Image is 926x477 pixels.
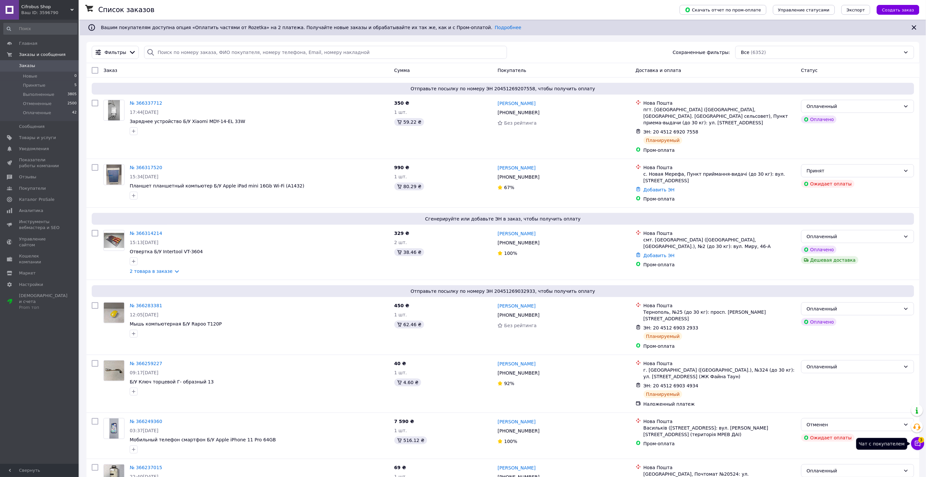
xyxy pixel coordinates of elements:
[496,310,541,320] div: [PHONE_NUMBER]
[19,63,35,69] span: Заказы
[644,187,675,192] a: Добавить ЭН
[807,421,901,428] div: Отменен
[394,165,409,170] span: 990 ₴
[94,85,912,92] span: Отправьте посылку по номеру ЭН 20451269207558, чтобы получить оплату
[801,246,837,254] div: Оплачено
[644,425,796,438] div: Васильків ([STREET_ADDRESS]: вул. [PERSON_NAME][STREET_ADDRESS] (територія МРЕВ ДАІ)
[644,367,796,380] div: г. [GEOGRAPHIC_DATA] ([GEOGRAPHIC_DATA].), №324 (до 30 кг): ул. [STREET_ADDRESS] (ЖК Файна Таун)
[101,25,521,30] span: Вашим покупателям доступна опция «Оплатить частями от Rozetka» на 2 платежа. Получайте новые зака...
[644,237,796,250] div: смт. [GEOGRAPHIC_DATA] ([GEOGRAPHIC_DATA], [GEOGRAPHIC_DATA].), №2 (до 30 кг): вул. Миру, 46-А
[130,100,162,106] a: № 366337712
[104,418,124,439] a: Фото товару
[394,436,427,444] div: 516.12 ₴
[644,440,796,447] div: Пром-оплата
[19,270,36,276] span: Маркет
[644,464,796,471] div: Нова Пошта
[394,370,407,375] span: 1 шт.
[104,68,117,73] span: Заказ
[19,197,54,203] span: Каталог ProSale
[644,360,796,367] div: Нова Пошта
[644,129,699,134] span: ЭН: 20 4512 6920 7558
[130,465,162,470] a: № 366237015
[394,361,406,366] span: 40 ₴
[741,49,749,56] span: Все
[104,230,124,251] a: Фото товару
[801,115,837,123] div: Оплачено
[644,171,796,184] div: с. Новая Мерефа, Пункт приймання-видачі (до 30 кг): вул. [STREET_ADDRESS]
[807,103,901,110] div: Оплаченный
[19,135,56,141] span: Товары и услуги
[19,146,49,152] span: Уведомления
[394,240,407,245] span: 2 шт.
[19,157,61,169] span: Показатели работы компании
[130,110,159,115] span: 17:44[DATE]
[496,368,541,378] div: [PHONE_NUMBER]
[130,183,304,188] a: Планшет планшетный компьютер Б/У Apple iPad mini 16Gb Wi-Fi (A1432)
[918,437,924,443] span: 3
[130,303,162,308] a: № 366283381
[496,238,541,247] div: [PHONE_NUMBER]
[644,390,683,398] div: Планируемый
[801,318,837,326] div: Оплачено
[644,136,683,144] div: Планируемый
[19,208,43,214] span: Аналитика
[130,321,222,327] a: Мышь компьютерная Б/У Rapoo T120P
[74,73,77,79] span: 0
[104,100,124,121] a: Фото товару
[498,361,536,367] a: [PERSON_NAME]
[807,305,901,312] div: Оплаченный
[644,418,796,425] div: Нова Пошта
[130,379,214,384] a: Б/У Ключ торцевой Г- образный 13
[394,100,409,106] span: 350 ₴
[130,240,159,245] span: 15:13[DATE]
[394,118,424,126] div: 59.22 ₴
[801,68,818,73] span: Статус
[104,302,124,323] a: Фото товару
[130,428,159,433] span: 03:37[DATE]
[394,68,410,73] span: Сумма
[882,8,914,12] span: Создать заказ
[3,23,77,35] input: Поиск
[394,248,424,256] div: 38.46 ₴
[23,82,46,88] span: Принятые
[23,92,54,97] span: Выполненные
[98,6,155,14] h1: Список заказов
[19,124,45,130] span: Сообщения
[644,325,699,330] span: ЭН: 20 4512 6903 2933
[94,216,912,222] span: Сгенерируйте или добавьте ЭН в заказ, чтобы получить оплату
[644,164,796,171] div: Нова Пошта
[394,321,424,328] div: 62.46 ₴
[394,174,407,179] span: 1 шт.
[504,185,514,190] span: 67%
[644,401,796,407] div: Наложенный платеж
[644,196,796,202] div: Пром-оплата
[870,7,919,12] a: Создать заказ
[23,73,37,79] span: Новые
[644,309,796,322] div: Тернополь, №25 (до 30 кг): просп. [PERSON_NAME][STREET_ADDRESS]
[144,46,507,59] input: Поиск по номеру заказа, ФИО покупателя, номеру телефона, Email, номеру накладной
[644,302,796,309] div: Нова Пошта
[644,253,675,258] a: Добавить ЭН
[108,100,120,120] img: Фото товару
[644,261,796,268] div: Пром-оплата
[130,174,159,179] span: 15:34[DATE]
[877,5,919,15] button: Создать заказ
[498,465,536,471] a: [PERSON_NAME]
[394,312,407,317] span: 1 шт.
[130,361,162,366] a: № 366259227
[801,180,855,188] div: Ожидает оплаты
[130,419,162,424] a: № 366249360
[130,437,276,442] a: Мобильный телефон смартфон Б/У Apple iPhone 11 Pro 64GB
[130,119,245,124] a: Заряднее устройство Б/У Xiaomi MDY-14-EL 33W
[807,233,901,240] div: Оплаченный
[394,303,409,308] span: 450 ₴
[644,147,796,153] div: Пром-оплата
[496,172,541,182] div: [PHONE_NUMBER]
[130,370,159,375] span: 09:17[DATE]
[130,269,173,274] a: 2 товара в заказе
[644,343,796,349] div: Пром-оплата
[394,183,424,190] div: 80.29 ₴
[19,293,67,311] span: [DEMOGRAPHIC_DATA] и счета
